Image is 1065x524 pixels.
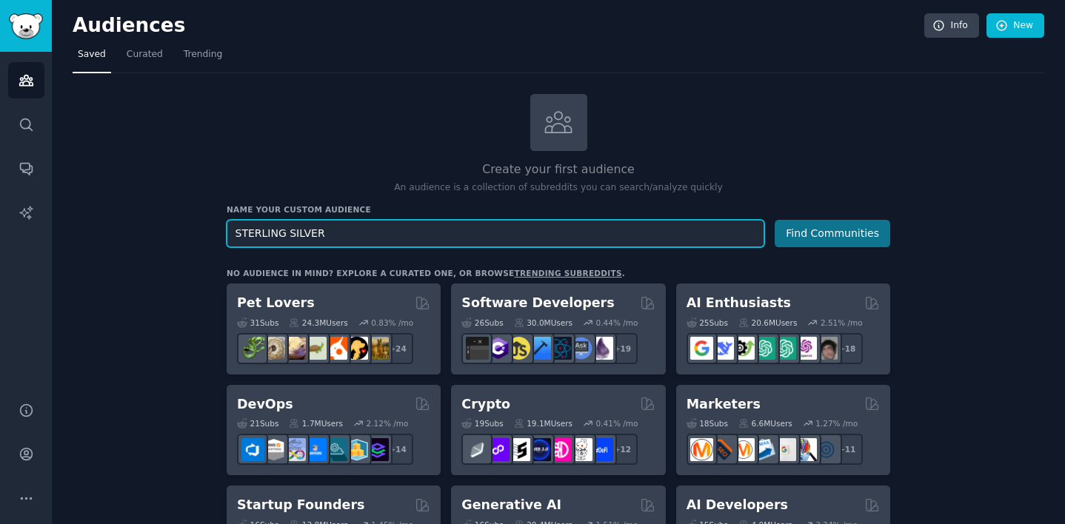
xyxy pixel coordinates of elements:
h2: Audiences [73,14,924,38]
img: AItoolsCatalog [732,337,755,360]
img: GummySearch logo [9,13,43,39]
img: azuredevops [241,438,264,461]
div: 2.12 % /mo [367,418,409,429]
div: 18 Sub s [687,418,728,429]
img: AskComputerScience [570,337,592,360]
img: defi_ [590,438,613,461]
div: 30.0M Users [514,318,572,328]
img: AWS_Certified_Experts [262,438,285,461]
div: + 11 [832,434,863,465]
img: herpetology [241,337,264,360]
div: 0.44 % /mo [596,318,638,328]
img: MarketingResearch [794,438,817,461]
h2: Crypto [461,395,510,414]
a: Saved [73,43,111,73]
a: Trending [178,43,227,73]
img: turtle [304,337,327,360]
input: Pick a short name, like "Digital Marketers" or "Movie-Goers" [227,220,764,247]
div: 19 Sub s [461,418,503,429]
div: 19.1M Users [514,418,572,429]
button: Find Communities [775,220,890,247]
h2: Software Developers [461,294,614,312]
h2: DevOps [237,395,293,414]
img: GoogleGeminiAI [690,337,713,360]
img: OpenAIDev [794,337,817,360]
h2: Marketers [687,395,761,414]
img: OnlineMarketing [815,438,838,461]
img: content_marketing [690,438,713,461]
div: No audience in mind? Explore a curated one, or browse . [227,268,625,278]
div: 1.27 % /mo [815,418,858,429]
div: 21 Sub s [237,418,278,429]
img: ethfinance [466,438,489,461]
h3: Name your custom audience [227,204,890,215]
a: Curated [121,43,168,73]
div: 20.6M Users [738,318,797,328]
h2: Startup Founders [237,496,364,514]
div: 25 Sub s [687,318,728,328]
div: + 18 [832,333,863,364]
h2: Generative AI [461,496,561,514]
a: New [986,13,1044,38]
img: platformengineering [324,438,347,461]
span: Curated [127,48,163,61]
img: ArtificalIntelligence [815,337,838,360]
h2: AI Developers [687,496,788,514]
img: web3 [528,438,551,461]
img: DeepSeek [711,337,734,360]
img: iOSProgramming [528,337,551,360]
img: bigseo [711,438,734,461]
img: dogbreed [366,337,389,360]
div: + 19 [607,333,638,364]
img: learnjavascript [507,337,530,360]
img: AskMarketing [732,438,755,461]
div: 2.51 % /mo [821,318,863,328]
img: chatgpt_prompts_ [773,337,796,360]
img: aws_cdk [345,438,368,461]
div: 26 Sub s [461,318,503,328]
img: PetAdvice [345,337,368,360]
a: Info [924,13,979,38]
span: Saved [78,48,106,61]
h2: Pet Lovers [237,294,315,312]
h2: Create your first audience [227,161,890,179]
img: googleads [773,438,796,461]
div: + 14 [382,434,413,465]
img: elixir [590,337,613,360]
img: PlatformEngineers [366,438,389,461]
img: software [466,337,489,360]
div: + 12 [607,434,638,465]
div: 24.3M Users [289,318,347,328]
img: DevOpsLinks [304,438,327,461]
img: CryptoNews [570,438,592,461]
img: csharp [487,337,510,360]
div: 31 Sub s [237,318,278,328]
img: chatgpt_promptDesign [752,337,775,360]
img: cockatiel [324,337,347,360]
div: + 24 [382,333,413,364]
img: ballpython [262,337,285,360]
p: An audience is a collection of subreddits you can search/analyze quickly [227,181,890,195]
div: 6.6M Users [738,418,792,429]
img: ethstaker [507,438,530,461]
img: Emailmarketing [752,438,775,461]
img: reactnative [549,337,572,360]
div: 0.41 % /mo [596,418,638,429]
h2: AI Enthusiasts [687,294,791,312]
img: 0xPolygon [487,438,510,461]
img: defiblockchain [549,438,572,461]
img: Docker_DevOps [283,438,306,461]
div: 1.7M Users [289,418,343,429]
span: Trending [184,48,222,61]
a: trending subreddits [514,269,621,278]
img: leopardgeckos [283,337,306,360]
div: 0.83 % /mo [371,318,413,328]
